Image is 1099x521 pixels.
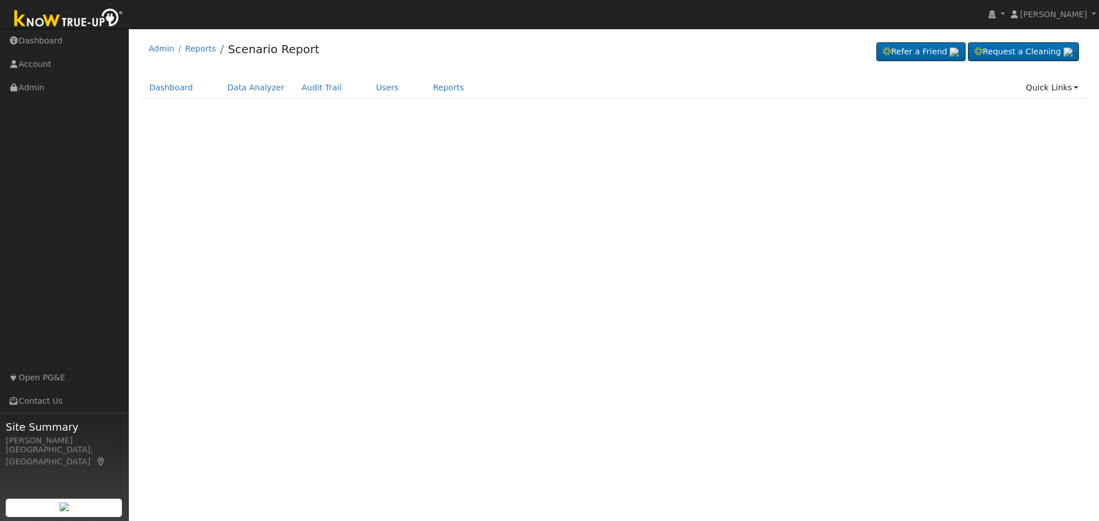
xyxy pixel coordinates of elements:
a: Reports [185,44,216,53]
a: Reports [425,77,473,98]
img: Know True-Up [9,6,129,32]
a: Quick Links [1017,77,1087,98]
img: retrieve [950,47,959,57]
a: Map [96,457,106,466]
a: Dashboard [141,77,202,98]
img: retrieve [60,502,69,511]
span: Site Summary [6,419,122,435]
a: Request a Cleaning [968,42,1079,62]
a: Admin [149,44,175,53]
a: Audit Trail [293,77,350,98]
span: [PERSON_NAME] [1020,10,1087,19]
a: Refer a Friend [876,42,966,62]
a: Scenario Report [228,42,319,56]
a: Data Analyzer [219,77,293,98]
img: retrieve [1064,47,1073,57]
div: [PERSON_NAME] [6,435,122,447]
a: Users [367,77,408,98]
div: [GEOGRAPHIC_DATA], [GEOGRAPHIC_DATA] [6,444,122,468]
